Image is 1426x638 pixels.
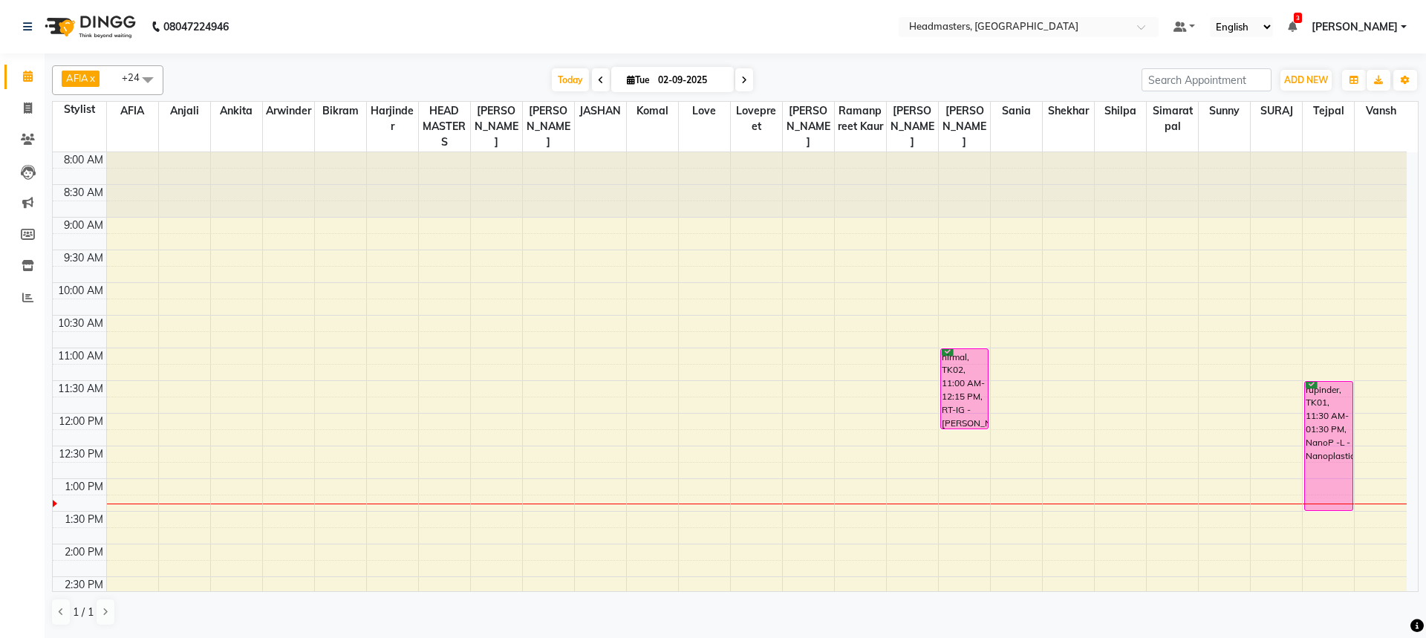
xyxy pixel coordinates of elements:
[1142,68,1272,91] input: Search Appointment
[654,69,728,91] input: 2025-09-02
[1294,13,1302,23] span: 3
[62,512,106,527] div: 1:30 PM
[941,349,988,429] div: nirmal, TK02, 11:00 AM-12:15 PM, RT-IG - [PERSON_NAME] Touchup(one inch only)
[419,102,470,152] span: HEAD MASTERS
[66,72,88,84] span: AFIA
[88,72,95,84] a: x
[1355,102,1407,120] span: Vansh
[1284,74,1328,85] span: ADD NEW
[61,152,106,168] div: 8:00 AM
[55,348,106,364] div: 11:00 AM
[1303,102,1354,120] span: Tejpal
[56,446,106,462] div: 12:30 PM
[1280,70,1332,91] button: ADD NEW
[552,68,589,91] span: Today
[61,185,106,201] div: 8:30 AM
[367,102,418,136] span: Harjinder
[887,102,938,152] span: [PERSON_NAME]
[53,102,106,117] div: Stylist
[1199,102,1250,120] span: Sunny
[159,102,210,120] span: Anjali
[471,102,522,152] span: [PERSON_NAME]
[731,102,782,136] span: Lovepreet
[163,6,229,48] b: 08047224946
[38,6,140,48] img: logo
[61,218,106,233] div: 9:00 AM
[1305,382,1352,510] div: rupinder, TK01, 11:30 AM-01:30 PM, NanoP -L - Nanoplastia
[55,316,106,331] div: 10:30 AM
[783,102,834,152] span: [PERSON_NAME]
[61,250,106,266] div: 9:30 AM
[627,102,678,120] span: Komal
[211,102,262,120] span: Ankita
[939,102,990,152] span: [PERSON_NAME]
[991,102,1042,120] span: Sania
[62,544,106,560] div: 2:00 PM
[835,102,886,136] span: Ramanpreet Kaur
[623,74,654,85] span: Tue
[55,283,106,299] div: 10:00 AM
[1147,102,1198,136] span: Simaratpal
[523,102,574,152] span: [PERSON_NAME]
[62,479,106,495] div: 1:00 PM
[62,577,106,593] div: 2:30 PM
[1095,102,1146,120] span: Shilpa
[122,71,151,83] span: +24
[1288,20,1297,33] a: 3
[1043,102,1094,120] span: Shekhar
[73,605,94,620] span: 1 / 1
[55,381,106,397] div: 11:30 AM
[263,102,314,120] span: Arwinder
[315,102,366,120] span: Bikram
[1312,19,1398,35] span: [PERSON_NAME]
[679,102,730,120] span: Love
[575,102,626,120] span: JASHAN
[1251,102,1302,120] span: SURAJ
[107,102,158,120] span: AFIA
[56,414,106,429] div: 12:00 PM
